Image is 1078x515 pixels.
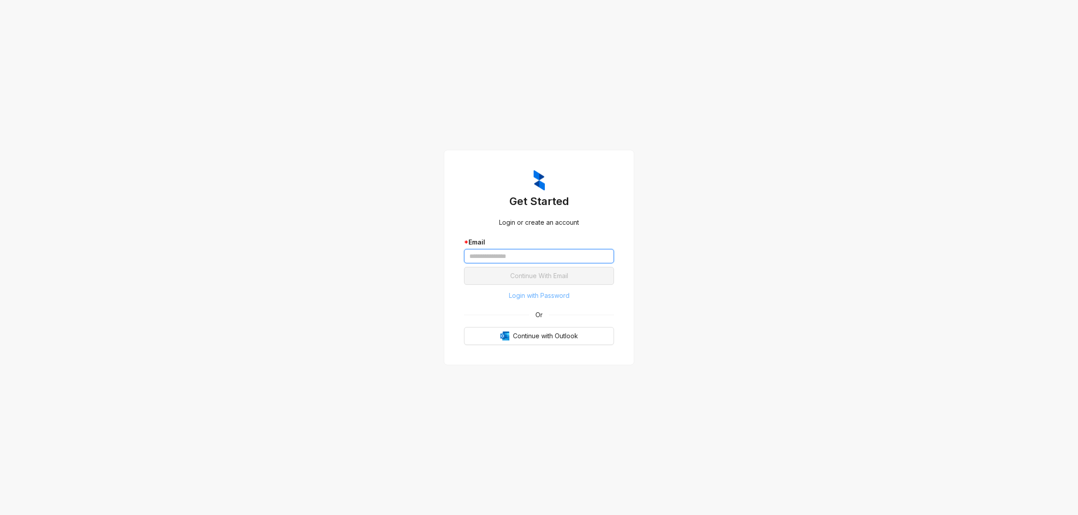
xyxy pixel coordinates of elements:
span: Or [529,310,549,320]
button: Continue With Email [464,267,614,285]
h3: Get Started [464,194,614,209]
span: Login with Password [509,291,570,301]
img: Outlook [500,332,509,340]
span: Continue with Outlook [513,331,578,341]
button: Login with Password [464,288,614,303]
img: ZumaIcon [534,170,545,191]
div: Email [464,237,614,247]
button: OutlookContinue with Outlook [464,327,614,345]
div: Login or create an account [464,218,614,227]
